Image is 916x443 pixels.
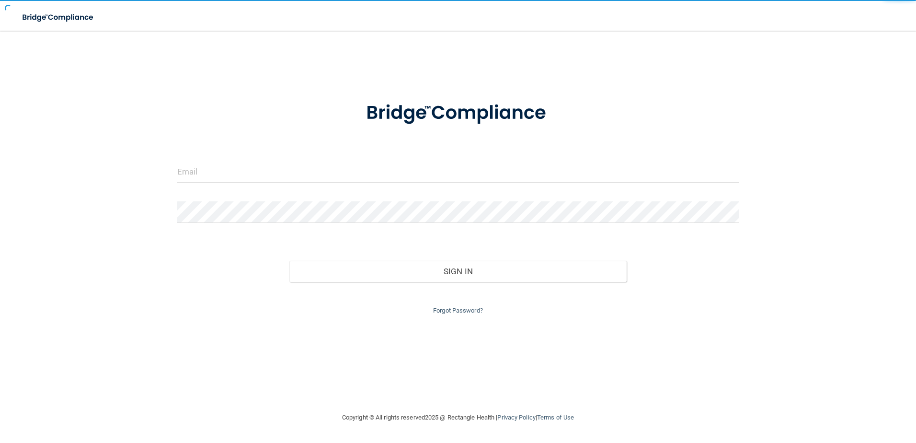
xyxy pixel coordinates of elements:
button: Sign In [289,261,627,282]
input: Email [177,161,739,183]
a: Forgot Password? [433,307,483,314]
img: bridge_compliance_login_screen.278c3ca4.svg [14,8,103,27]
a: Privacy Policy [497,414,535,421]
div: Copyright © All rights reserved 2025 @ Rectangle Health | | [283,402,633,433]
a: Terms of Use [537,414,574,421]
img: bridge_compliance_login_screen.278c3ca4.svg [346,88,570,138]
